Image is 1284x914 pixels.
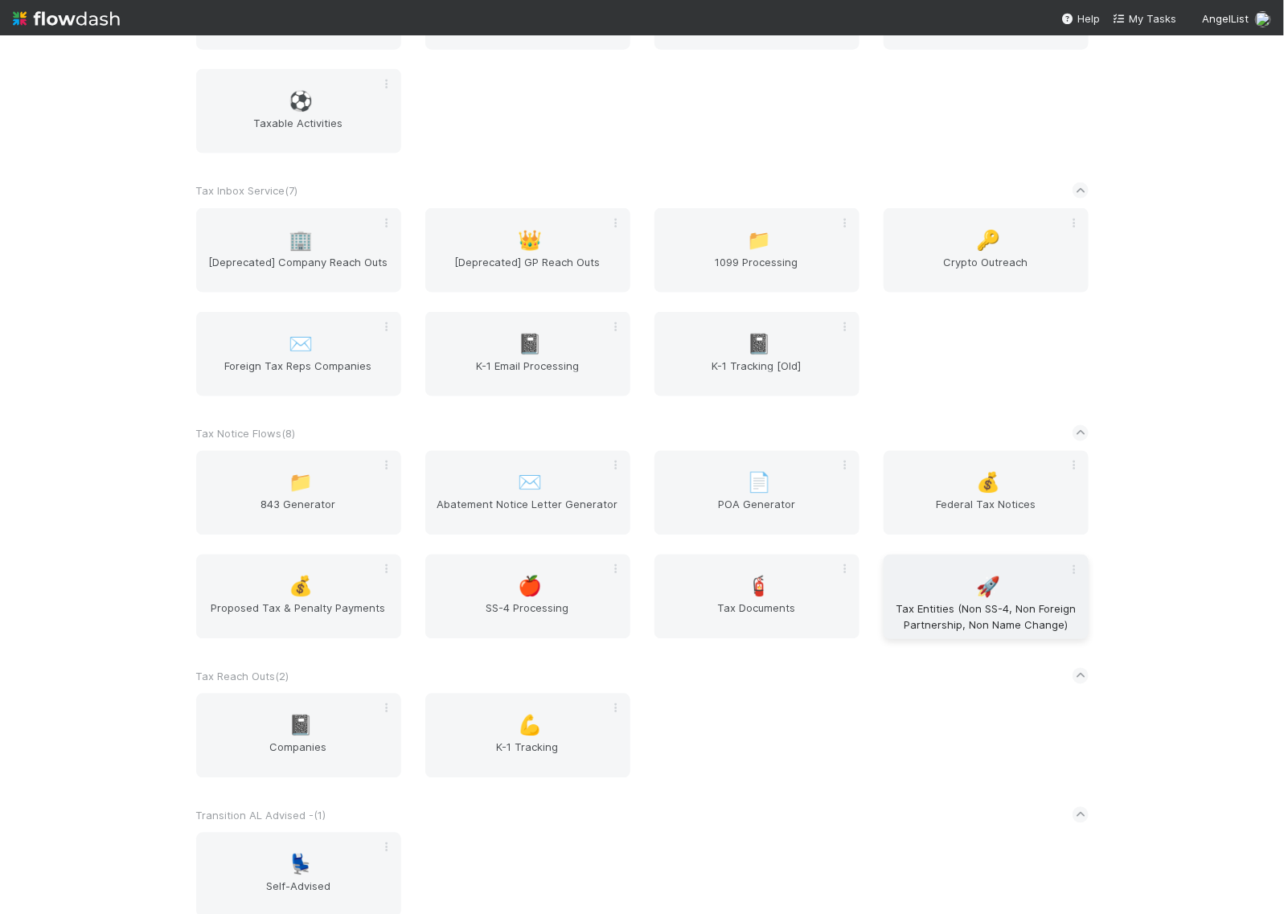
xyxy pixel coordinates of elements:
[203,115,395,147] span: Taxable Activities
[196,694,401,778] a: 📓Companies
[425,451,630,535] a: ✉️Abatement Notice Letter Generator
[890,600,1082,633] span: Tax Entities (Non SS-4, Non Foreign Partnership, Non Name Change)
[196,208,401,293] a: 🏢[Deprecated] Company Reach Outs
[884,208,1089,293] a: 🔑Crypto Outreach
[661,497,853,529] span: POA Generator
[884,451,1089,535] a: 💰Federal Tax Notices
[196,451,401,535] a: 📁843 Generator
[747,576,771,597] span: 🧯
[432,254,624,286] span: [Deprecated] GP Reach Outs
[661,600,853,633] span: Tax Documents
[884,555,1089,639] a: 🚀Tax Entities (Non SS-4, Non Foreign Partnership, Non Name Change)
[654,312,859,396] a: 📓K-1 Tracking [Old]
[518,230,542,251] span: 👑
[1113,12,1176,25] span: My Tasks
[289,715,313,736] span: 📓
[425,208,630,293] a: 👑[Deprecated] GP Reach Outs
[1061,10,1100,27] div: Help
[661,358,853,390] span: K-1 Tracking [Old]
[203,879,395,911] span: Self-Advised
[747,230,771,251] span: 📁
[425,312,630,396] a: 📓K-1 Email Processing
[425,555,630,639] a: 🍎SS-4 Processing
[425,694,630,778] a: 💪K-1 Tracking
[518,576,542,597] span: 🍎
[432,358,624,390] span: K-1 Email Processing
[976,230,1000,251] span: 🔑
[196,312,401,396] a: ✉️Foreign Tax Reps Companies
[196,184,298,197] span: Tax Inbox Service ( 7 )
[518,715,542,736] span: 💪
[432,600,624,633] span: SS-4 Processing
[196,809,326,822] span: Transition AL Advised - ( 1 )
[890,254,1082,286] span: Crypto Outreach
[289,334,313,355] span: ✉️
[289,91,313,112] span: ⚽
[289,230,313,251] span: 🏢
[976,576,1000,597] span: 🚀
[976,473,1000,494] span: 💰
[654,208,859,293] a: 📁1099 Processing
[661,254,853,286] span: 1099 Processing
[289,855,313,875] span: 💺
[203,358,395,390] span: Foreign Tax Reps Companies
[747,473,771,494] span: 📄
[203,600,395,633] span: Proposed Tax & Penalty Payments
[747,334,771,355] span: 📓
[518,334,542,355] span: 📓
[1202,12,1249,25] span: AngelList
[518,473,542,494] span: ✉️
[654,451,859,535] a: 📄POA Generator
[432,740,624,772] span: K-1 Tracking
[890,497,1082,529] span: Federal Tax Notices
[13,5,120,32] img: logo-inverted-e16ddd16eac7371096b0.svg
[203,740,395,772] span: Companies
[196,427,296,440] span: Tax Notice Flows ( 8 )
[203,497,395,529] span: 843 Generator
[289,576,313,597] span: 💰
[432,497,624,529] span: Abatement Notice Letter Generator
[203,254,395,286] span: [Deprecated] Company Reach Outs
[196,555,401,639] a: 💰Proposed Tax & Penalty Payments
[654,555,859,639] a: 🧯Tax Documents
[196,670,289,682] span: Tax Reach Outs ( 2 )
[1255,11,1271,27] img: avatar_cc3a00d7-dd5c-4a2f-8d58-dd6545b20c0d.png
[196,69,401,154] a: ⚽Taxable Activities
[289,473,313,494] span: 📁
[1113,10,1176,27] a: My Tasks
